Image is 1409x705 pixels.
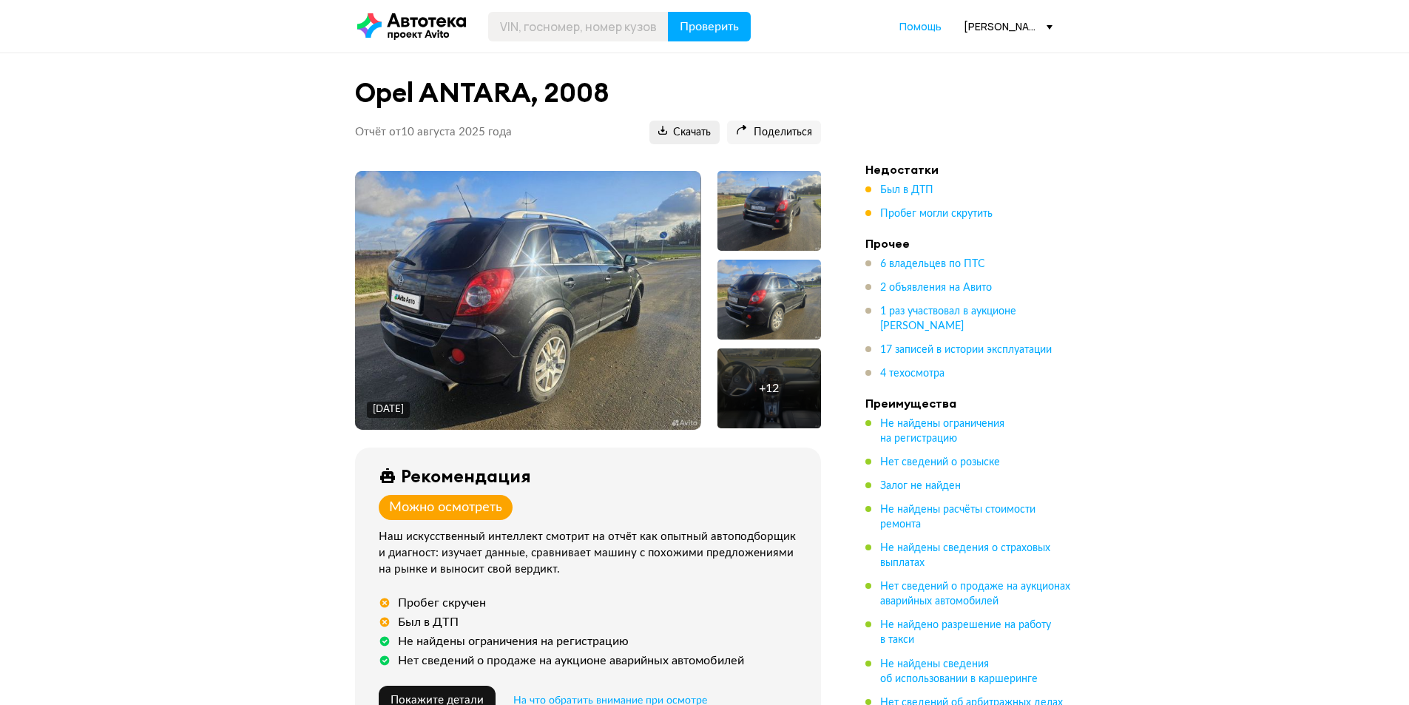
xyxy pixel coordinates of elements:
h1: Opel ANTARA, 2008 [355,77,821,109]
span: 4 техосмотра [880,368,945,379]
button: Скачать [649,121,720,144]
span: Нет сведений о розыске [880,457,1000,468]
span: Пробег могли скрутить [880,209,993,219]
span: Не найдены ограничения на регистрацию [880,419,1004,444]
p: Отчёт от 10 августа 2025 года [355,125,512,140]
span: Помощь [899,19,942,33]
span: Поделиться [736,126,812,140]
span: 6 владельцев по ПТС [880,259,985,269]
div: Не найдены ограничения на регистрацию [398,634,629,649]
h4: Преимущества [865,396,1072,411]
span: Проверить [680,21,739,33]
div: Нет сведений о продаже на аукционе аварийных автомобилей [398,653,744,668]
button: Проверить [668,12,751,41]
div: [DATE] [373,403,404,416]
span: Не найдены расчёты стоимости ремонта [880,505,1035,530]
span: 1 раз участвовал в аукционе [PERSON_NAME] [880,306,1016,331]
div: Пробег скручен [398,596,486,610]
h4: Прочее [865,236,1072,251]
img: Main car [355,171,700,430]
div: Рекомендация [401,465,531,486]
a: Помощь [899,19,942,34]
span: Нет сведений о продаже на аукционах аварийных автомобилей [880,581,1070,607]
div: Наш искусственный интеллект смотрит на отчёт как опытный автоподборщик и диагност: изучает данные... [379,529,803,578]
button: Поделиться [727,121,821,144]
input: VIN, госномер, номер кузова [488,12,669,41]
span: Не найдены сведения о страховых выплатах [880,543,1050,568]
span: Скачать [658,126,711,140]
span: 2 объявления на Авито [880,283,992,293]
div: Можно осмотреть [389,499,502,516]
div: [PERSON_NAME][EMAIL_ADDRESS][DOMAIN_NAME] [964,19,1052,33]
div: Был в ДТП [398,615,459,630]
span: 17 записей в истории эксплуатации [880,345,1052,355]
h4: Недостатки [865,162,1072,177]
div: + 12 [759,381,779,396]
span: Не найдены сведения об использовании в каршеринге [880,659,1038,684]
span: Не найдено разрешение на работу в такси [880,620,1051,645]
span: Залог не найден [880,481,961,491]
span: Был в ДТП [880,185,933,195]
